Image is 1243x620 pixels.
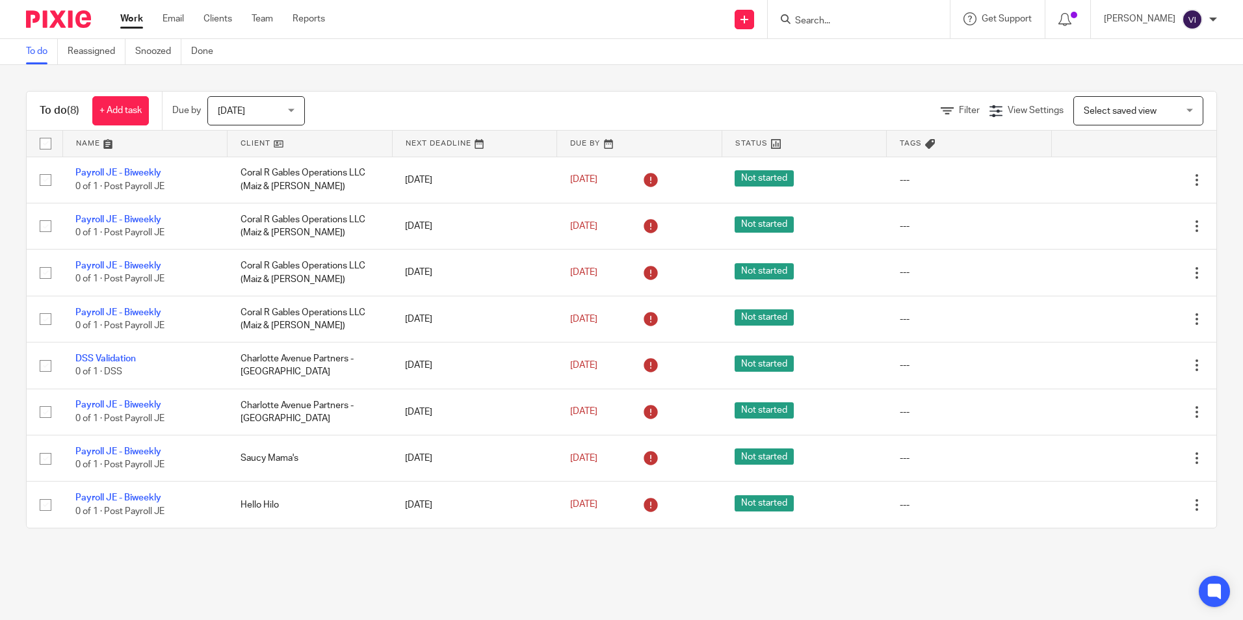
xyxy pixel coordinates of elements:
a: Done [191,39,223,64]
span: [DATE] [570,407,597,417]
a: DSS Validation [75,354,136,363]
h1: To do [40,104,79,118]
div: --- [900,452,1039,465]
span: 0 of 1 · Post Payroll JE [75,228,164,237]
span: 0 of 1 · Post Payroll JE [75,414,164,423]
td: Charlotte Avenue Partners - [GEOGRAPHIC_DATA] [228,342,393,389]
td: [DATE] [392,157,557,203]
a: Payroll JE - Biweekly [75,168,161,177]
span: Not started [735,309,794,326]
div: --- [900,498,1039,511]
a: To do [26,39,58,64]
span: 0 of 1 · Post Payroll JE [75,321,164,330]
span: (8) [67,105,79,116]
span: [DATE] [218,107,245,116]
p: Due by [172,104,201,117]
a: Payroll JE - Biweekly [75,261,161,270]
span: 0 of 1 · DSS [75,368,122,377]
img: svg%3E [1182,9,1203,30]
span: 0 of 1 · Post Payroll JE [75,182,164,191]
td: [DATE] [392,435,557,482]
span: Select saved view [1084,107,1157,116]
span: Not started [735,216,794,233]
a: Snoozed [135,39,181,64]
span: [DATE] [570,361,597,370]
a: + Add task [92,96,149,125]
a: Payroll JE - Biweekly [75,400,161,409]
a: Payroll JE - Biweekly [75,493,161,502]
div: --- [900,313,1039,326]
span: Not started [735,263,794,279]
td: [DATE] [392,250,557,296]
input: Search [794,16,911,27]
span: [DATE] [570,454,597,463]
td: Charlotte Avenue Partners - [GEOGRAPHIC_DATA] [228,389,393,435]
a: Payroll JE - Biweekly [75,215,161,224]
span: Not started [735,448,794,465]
td: Hello Hilo [228,482,393,528]
span: 0 of 1 · Post Payroll JE [75,275,164,284]
a: Reassigned [68,39,125,64]
td: [DATE] [392,203,557,249]
td: Saucy Mama's [228,435,393,482]
td: Coral R Gables Operations LLC (Maiz & [PERSON_NAME]) [228,203,393,249]
a: Payroll JE - Biweekly [75,447,161,456]
td: [DATE] [392,389,557,435]
div: --- [900,174,1039,187]
td: Coral R Gables Operations LLC (Maiz & [PERSON_NAME]) [228,157,393,203]
span: [DATE] [570,222,597,231]
a: Work [120,12,143,25]
a: Team [252,12,273,25]
img: Pixie [26,10,91,28]
td: Coral R Gables Operations LLC (Maiz & [PERSON_NAME]) [228,250,393,296]
span: [DATE] [570,315,597,324]
span: [DATE] [570,175,597,185]
span: Not started [735,355,794,372]
span: Not started [735,495,794,511]
span: Filter [959,106,980,115]
a: Clients [203,12,232,25]
div: --- [900,266,1039,279]
div: --- [900,406,1039,419]
td: [DATE] [392,482,557,528]
span: 0 of 1 · Post Payroll JE [75,460,164,469]
td: Coral R Gables Operations LLC (Maiz & [PERSON_NAME]) [228,296,393,342]
div: --- [900,220,1039,233]
a: Email [163,12,184,25]
span: Tags [900,140,922,147]
span: Get Support [982,14,1032,23]
span: [DATE] [570,500,597,509]
span: Not started [735,170,794,187]
span: 0 of 1 · Post Payroll JE [75,507,164,516]
span: [DATE] [570,268,597,277]
td: [DATE] [392,296,557,342]
td: [DATE] [392,342,557,389]
a: Reports [293,12,325,25]
span: View Settings [1008,106,1064,115]
p: [PERSON_NAME] [1104,12,1175,25]
div: --- [900,359,1039,372]
span: Not started [735,402,794,419]
a: Payroll JE - Biweekly [75,308,161,317]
